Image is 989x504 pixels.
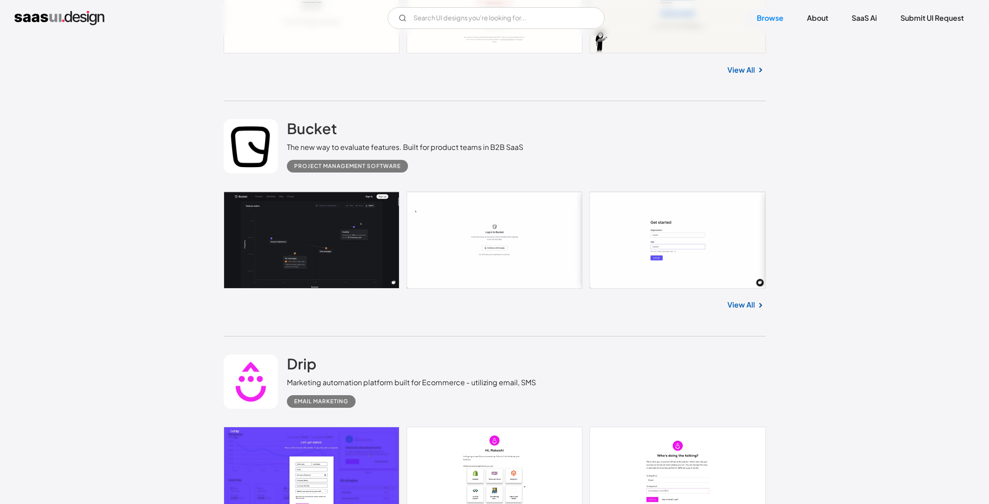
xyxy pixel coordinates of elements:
div: Email Marketing [294,396,348,407]
a: home [14,11,104,25]
div: The new way to evaluate features. Built for product teams in B2B SaaS [287,142,523,153]
div: Marketing automation platform built for Ecommerce - utilizing email, SMS [287,377,536,388]
a: Drip [287,355,316,377]
h2: Drip [287,355,316,373]
a: View All [727,65,755,75]
a: Browse [746,8,794,28]
div: Project Management Software [294,161,401,172]
a: About [796,8,839,28]
input: Search UI designs you're looking for... [388,7,605,29]
h2: Bucket [287,119,337,137]
a: Submit UI Request [890,8,975,28]
form: Email Form [388,7,605,29]
a: Bucket [287,119,337,142]
a: SaaS Ai [841,8,888,28]
a: View All [727,299,755,310]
